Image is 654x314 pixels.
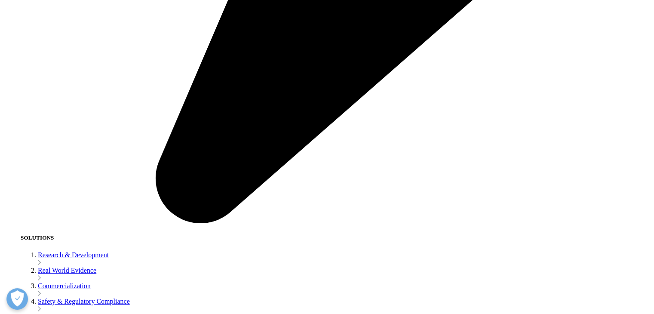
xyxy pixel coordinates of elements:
h5: SOLUTIONS [21,234,651,241]
button: Open Preferences [6,288,28,310]
a: Real World Evidence [38,267,96,274]
a: Safety & Regulatory Compliance [38,298,130,305]
a: Research & Development [38,251,109,259]
a: Commercialization [38,282,91,289]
